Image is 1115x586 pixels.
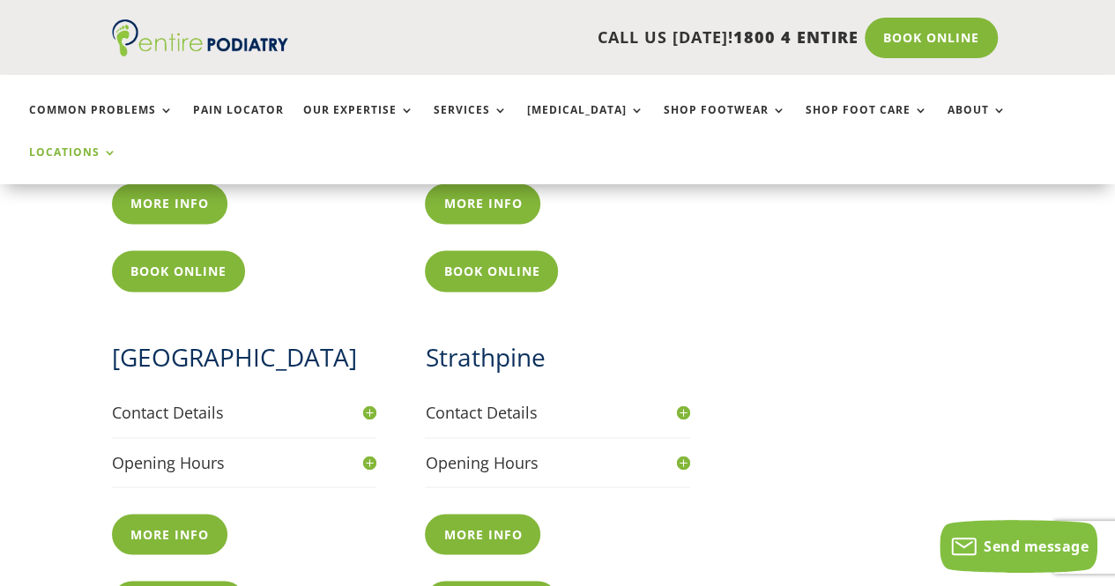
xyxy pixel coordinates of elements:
[425,402,689,424] h4: Contact Details
[312,26,859,49] p: CALL US [DATE]!
[112,42,288,60] a: Entire Podiatry
[112,514,227,554] a: More info
[303,104,414,142] a: Our Expertise
[425,451,689,473] h4: Opening Hours
[425,183,540,224] a: More info
[112,402,376,424] h4: Contact Details
[948,104,1007,142] a: About
[733,26,859,48] span: 1800 4 ENTIRE
[527,104,644,142] a: [MEDICAL_DATA]
[112,19,288,56] img: logo (1)
[193,104,284,142] a: Pain Locator
[984,537,1089,556] span: Send message
[940,520,1097,573] button: Send message
[112,451,376,473] h4: Opening Hours
[112,340,376,383] h2: [GEOGRAPHIC_DATA]
[865,18,998,58] a: Book Online
[806,104,928,142] a: Shop Foot Care
[112,250,245,291] a: Book Online
[425,340,689,383] h2: Strathpine
[112,183,227,224] a: More info
[29,146,117,184] a: Locations
[29,104,174,142] a: Common Problems
[434,104,508,142] a: Services
[425,250,558,291] a: Book Online
[664,104,786,142] a: Shop Footwear
[425,514,540,554] a: More info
